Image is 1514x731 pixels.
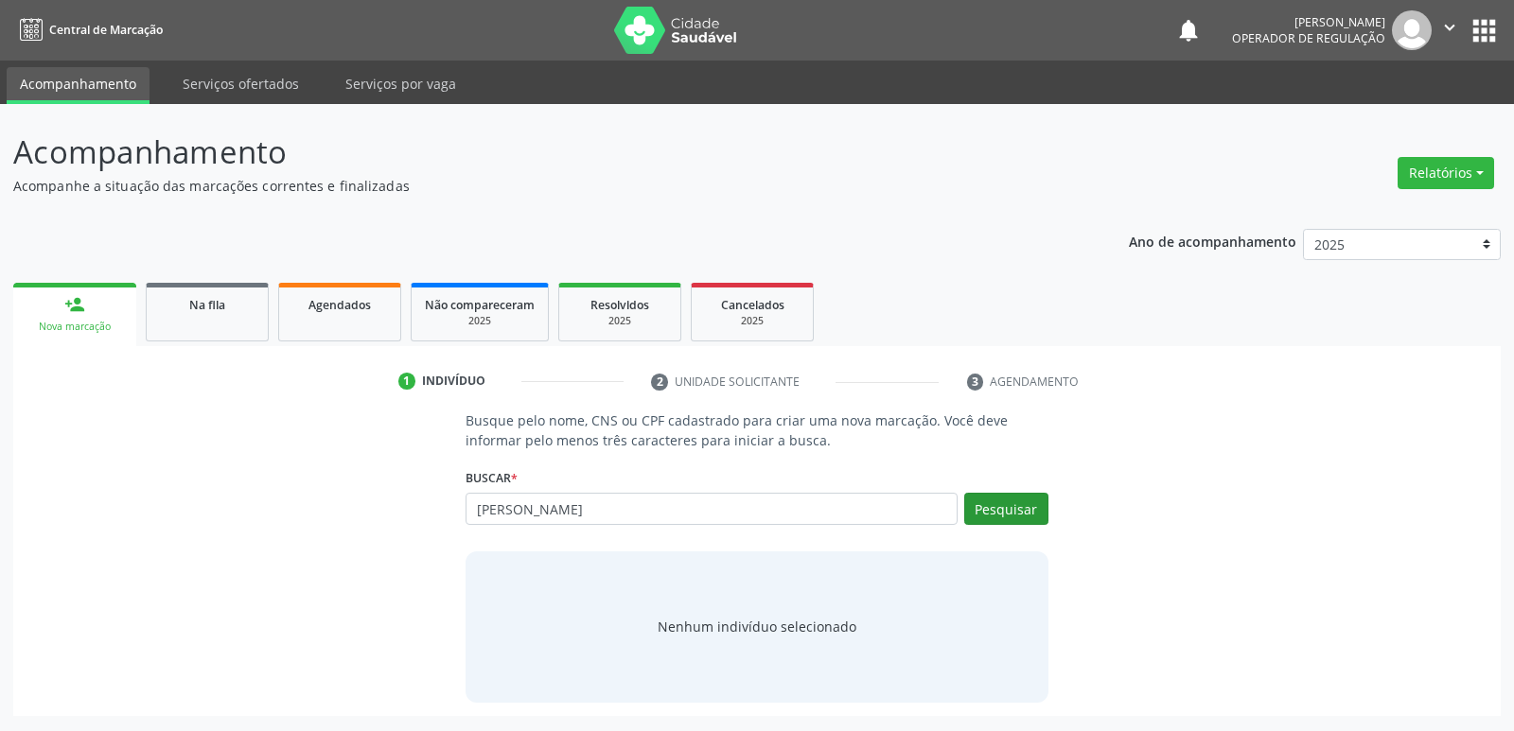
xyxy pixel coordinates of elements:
[466,410,1047,450] p: Busque pelo nome, CNS ou CPF cadastrado para criar uma nova marcação. Você deve informar pelo men...
[425,314,535,328] div: 2025
[49,22,163,38] span: Central de Marcação
[189,297,225,313] span: Na fila
[1392,10,1432,50] img: img
[1468,14,1501,47] button: apps
[572,314,667,328] div: 2025
[1175,17,1202,44] button: notifications
[466,493,957,525] input: Busque por nome, CNS ou CPF
[13,129,1054,176] p: Acompanhamento
[1129,229,1296,252] p: Ano de acompanhamento
[425,297,535,313] span: Não compareceram
[13,176,1054,196] p: Acompanhe a situação das marcações correntes e finalizadas
[7,67,150,104] a: Acompanhamento
[26,320,123,334] div: Nova marcação
[705,314,800,328] div: 2025
[1439,17,1460,38] i: 
[1398,157,1494,189] button: Relatórios
[1232,30,1385,46] span: Operador de regulação
[721,297,784,313] span: Cancelados
[1232,14,1385,30] div: [PERSON_NAME]
[422,373,485,390] div: Indivíduo
[64,294,85,315] div: person_add
[466,463,518,493] label: Buscar
[1432,10,1468,50] button: 
[590,297,649,313] span: Resolvidos
[169,67,312,100] a: Serviços ofertados
[308,297,371,313] span: Agendados
[13,14,163,45] a: Central de Marcação
[658,617,856,636] div: Nenhum indivíduo selecionado
[964,493,1048,525] button: Pesquisar
[332,67,469,100] a: Serviços por vaga
[398,373,415,390] div: 1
